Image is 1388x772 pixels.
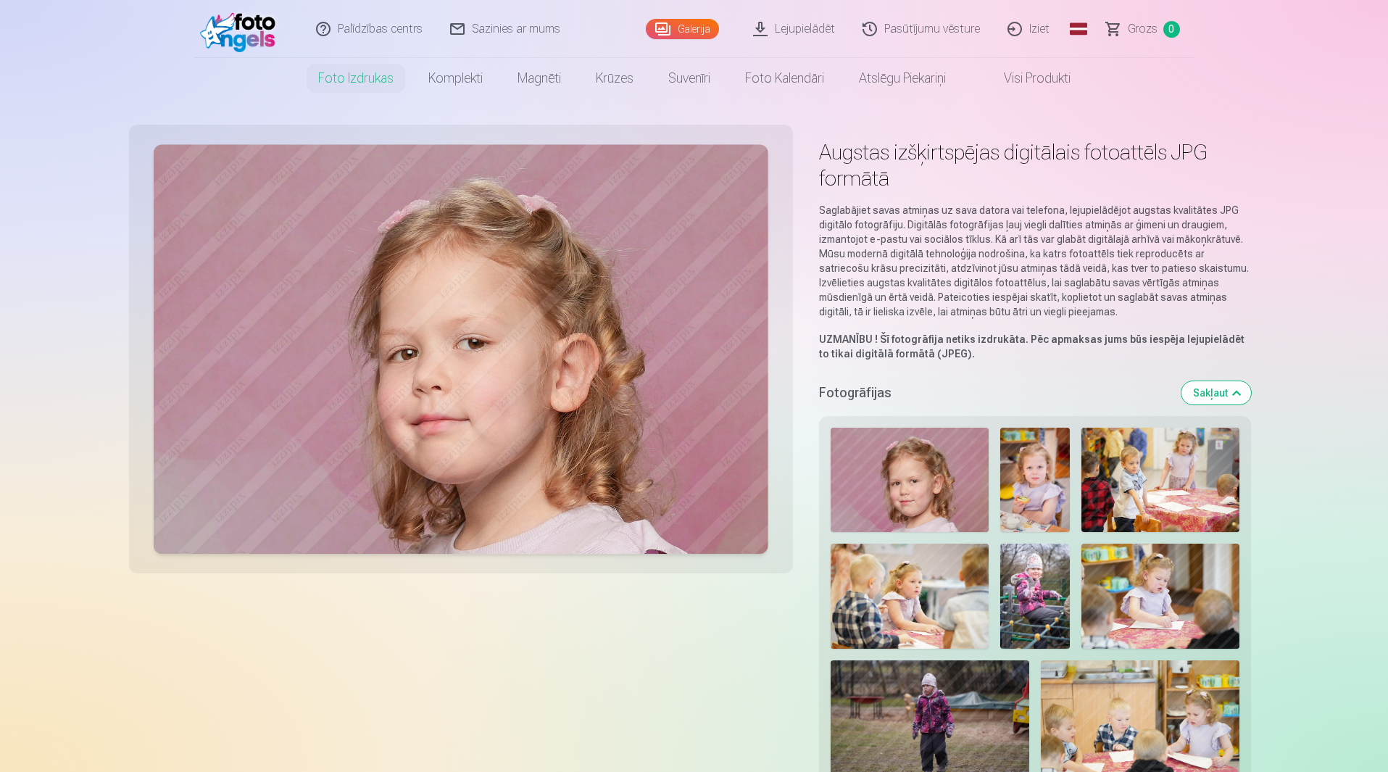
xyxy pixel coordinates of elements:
[819,139,1250,191] h1: Augstas izšķirtspējas digitālais fotoattēls JPG formātā
[728,58,841,99] a: Foto kalendāri
[1163,21,1180,38] span: 0
[819,383,1169,403] h5: Fotogrāfijas
[301,58,411,99] a: Foto izdrukas
[819,333,1244,360] strong: Šī fotogrāfija netiks izdrukāta. Pēc apmaksas jums būs iespēja lejupielādēt to tikai digitālā for...
[1181,381,1251,404] button: Sakļaut
[819,333,878,345] strong: UZMANĪBU !
[1128,20,1158,38] span: Grozs
[200,6,283,52] img: /fa1
[578,58,651,99] a: Krūzes
[963,58,1088,99] a: Visi produkti
[411,58,500,99] a: Komplekti
[646,19,719,39] a: Galerija
[819,203,1250,319] p: Saglabājiet savas atmiņas uz sava datora vai telefona, lejupielādējot augstas kvalitātes JPG digi...
[651,58,728,99] a: Suvenīri
[500,58,578,99] a: Magnēti
[841,58,963,99] a: Atslēgu piekariņi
